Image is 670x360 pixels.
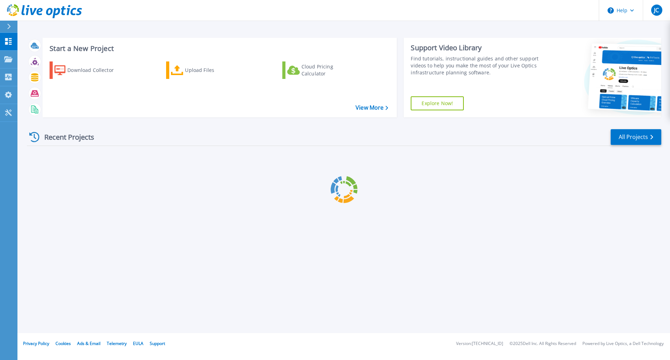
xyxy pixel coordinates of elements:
a: Download Collector [50,61,127,79]
a: Upload Files [166,61,244,79]
a: Cloud Pricing Calculator [282,61,360,79]
a: Telemetry [107,340,127,346]
div: Upload Files [185,63,241,77]
div: Recent Projects [27,128,104,146]
div: Cloud Pricing Calculator [301,63,357,77]
div: Find tutorials, instructional guides and other support videos to help you make the most of your L... [411,55,542,76]
li: Version: [TECHNICAL_ID] [456,341,503,346]
a: All Projects [611,129,661,145]
li: Powered by Live Optics, a Dell Technology [582,341,664,346]
a: View More [356,104,388,111]
a: Cookies [55,340,71,346]
a: Explore Now! [411,96,464,110]
div: Download Collector [67,63,123,77]
span: JC [654,7,659,13]
h3: Start a New Project [50,45,388,52]
div: Support Video Library [411,43,542,52]
a: Support [150,340,165,346]
a: Ads & Email [77,340,100,346]
a: Privacy Policy [23,340,49,346]
li: © 2025 Dell Inc. All Rights Reserved [509,341,576,346]
a: EULA [133,340,143,346]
